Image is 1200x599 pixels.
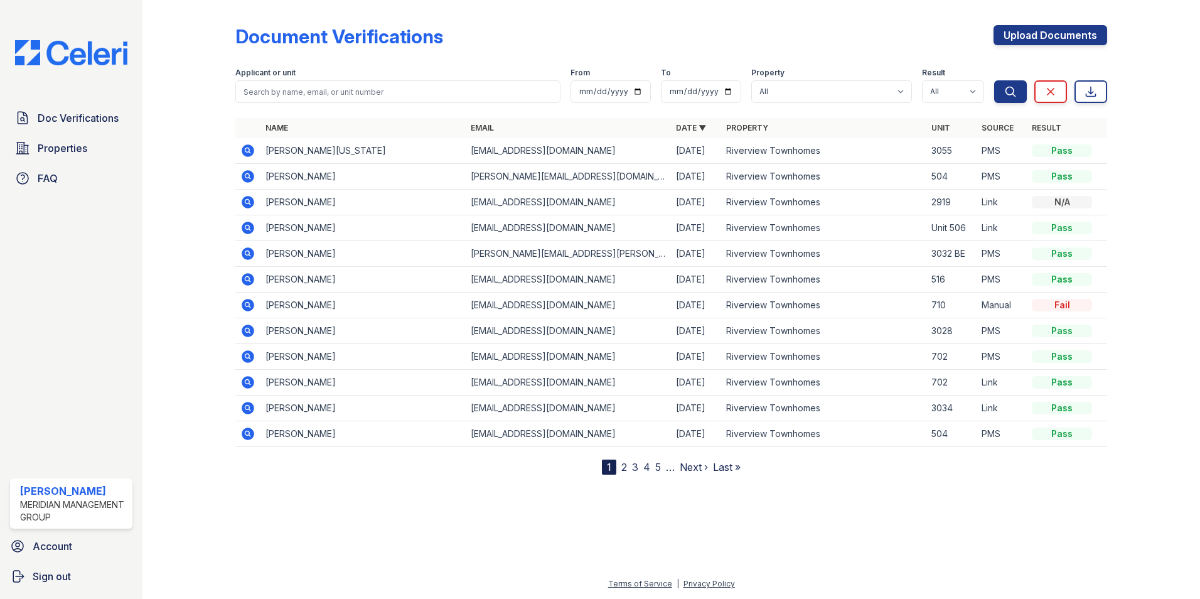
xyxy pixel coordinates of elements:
[977,241,1027,267] td: PMS
[466,344,671,370] td: [EMAIL_ADDRESS][DOMAIN_NAME]
[661,68,671,78] label: To
[10,105,132,131] a: Doc Verifications
[655,461,661,473] a: 5
[982,123,1014,132] a: Source
[260,344,466,370] td: [PERSON_NAME]
[926,344,977,370] td: 702
[643,461,650,473] a: 4
[713,461,741,473] a: Last »
[1032,273,1092,286] div: Pass
[466,318,671,344] td: [EMAIL_ADDRESS][DOMAIN_NAME]
[721,370,926,396] td: Riverview Townhomes
[260,138,466,164] td: [PERSON_NAME][US_STATE]
[1032,428,1092,440] div: Pass
[671,293,721,318] td: [DATE]
[235,25,443,48] div: Document Verifications
[726,123,768,132] a: Property
[977,396,1027,421] td: Link
[38,111,119,126] span: Doc Verifications
[977,370,1027,396] td: Link
[671,318,721,344] td: [DATE]
[721,215,926,241] td: Riverview Townhomes
[680,461,708,473] a: Next ›
[721,241,926,267] td: Riverview Townhomes
[926,164,977,190] td: 504
[10,136,132,161] a: Properties
[1032,376,1092,389] div: Pass
[608,579,672,588] a: Terms of Service
[1032,196,1092,208] div: N/A
[260,190,466,215] td: [PERSON_NAME]
[466,164,671,190] td: [PERSON_NAME][EMAIL_ADDRESS][DOMAIN_NAME]
[1032,247,1092,260] div: Pass
[721,396,926,421] td: Riverview Townhomes
[977,293,1027,318] td: Manual
[922,68,945,78] label: Result
[466,215,671,241] td: [EMAIL_ADDRESS][DOMAIN_NAME]
[994,25,1107,45] a: Upload Documents
[1032,402,1092,414] div: Pass
[466,421,671,447] td: [EMAIL_ADDRESS][DOMAIN_NAME]
[977,215,1027,241] td: Link
[977,421,1027,447] td: PMS
[671,215,721,241] td: [DATE]
[926,215,977,241] td: Unit 506
[671,190,721,215] td: [DATE]
[235,80,560,103] input: Search by name, email, or unit number
[466,267,671,293] td: [EMAIL_ADDRESS][DOMAIN_NAME]
[5,564,137,589] a: Sign out
[466,293,671,318] td: [EMAIL_ADDRESS][DOMAIN_NAME]
[926,421,977,447] td: 504
[926,241,977,267] td: 3032 BE
[676,123,706,132] a: Date ▼
[1032,299,1092,311] div: Fail
[260,267,466,293] td: [PERSON_NAME]
[926,267,977,293] td: 516
[926,293,977,318] td: 710
[1032,123,1061,132] a: Result
[5,40,137,65] img: CE_Logo_Blue-a8612792a0a2168367f1c8372b55b34899dd931a85d93a1a3d3e32e68fde9ad4.png
[721,293,926,318] td: Riverview Townhomes
[260,318,466,344] td: [PERSON_NAME]
[926,190,977,215] td: 2919
[721,318,926,344] td: Riverview Townhomes
[666,460,675,475] span: …
[20,499,127,524] div: Meridian Management Group
[10,166,132,191] a: FAQ
[671,344,721,370] td: [DATE]
[571,68,590,78] label: From
[977,138,1027,164] td: PMS
[977,190,1027,215] td: Link
[38,141,87,156] span: Properties
[721,421,926,447] td: Riverview Townhomes
[977,267,1027,293] td: PMS
[33,539,72,554] span: Account
[671,241,721,267] td: [DATE]
[671,267,721,293] td: [DATE]
[466,370,671,396] td: [EMAIL_ADDRESS][DOMAIN_NAME]
[721,138,926,164] td: Riverview Townhomes
[260,215,466,241] td: [PERSON_NAME]
[671,370,721,396] td: [DATE]
[260,293,466,318] td: [PERSON_NAME]
[38,171,58,186] span: FAQ
[1032,350,1092,363] div: Pass
[926,370,977,396] td: 702
[931,123,950,132] a: Unit
[260,241,466,267] td: [PERSON_NAME]
[671,164,721,190] td: [DATE]
[977,164,1027,190] td: PMS
[721,344,926,370] td: Riverview Townhomes
[926,318,977,344] td: 3028
[33,569,71,584] span: Sign out
[260,421,466,447] td: [PERSON_NAME]
[677,579,679,588] div: |
[260,370,466,396] td: [PERSON_NAME]
[671,421,721,447] td: [DATE]
[926,138,977,164] td: 3055
[751,68,785,78] label: Property
[5,534,137,559] a: Account
[466,190,671,215] td: [EMAIL_ADDRESS][DOMAIN_NAME]
[721,190,926,215] td: Riverview Townhomes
